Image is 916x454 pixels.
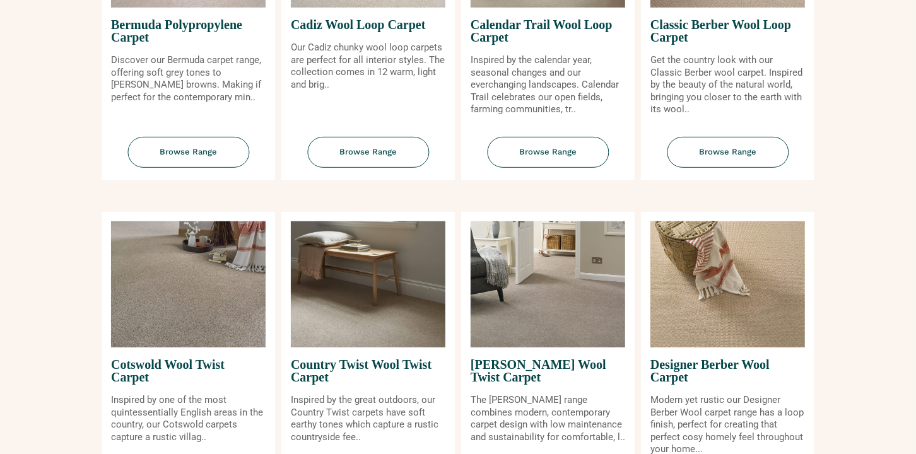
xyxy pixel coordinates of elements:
span: Designer Berber Wool Carpet [650,347,805,394]
span: Cadiz Wool Loop Carpet [291,8,445,42]
p: The [PERSON_NAME] range combines modern, contemporary carpet design with low maintenance and sust... [471,394,625,443]
img: Craven Wool Twist Carpet [471,221,625,347]
span: [PERSON_NAME] Wool Twist Carpet [471,347,625,394]
p: Inspired by the calendar year, seasonal changes and our everchanging landscapes. Calendar Trail c... [471,54,625,116]
span: Calendar Trail Wool Loop Carpet [471,8,625,54]
span: Browse Range [127,137,249,168]
p: Our Cadiz chunky wool loop carpets are perfect for all interior styles. The collection comes in 1... [291,42,445,91]
a: Browse Range [102,137,275,180]
span: Browse Range [487,137,609,168]
img: Country Twist Wool Twist Carpet [291,221,445,347]
a: Browse Range [281,137,455,180]
span: Country Twist Wool Twist Carpet [291,347,445,394]
span: Cotswold Wool Twist Carpet [111,347,266,394]
span: Browse Range [307,137,429,168]
p: Inspired by one of the most quintessentially English areas in the country, our Cotswold carpets c... [111,394,266,443]
p: Get the country look with our Classic Berber wool carpet. Inspired by the beauty of the natural w... [650,54,805,116]
span: Bermuda Polypropylene Carpet [111,8,266,54]
span: Browse Range [667,137,789,168]
img: Cotswold Wool Twist Carpet [111,221,266,347]
img: Designer Berber Wool Carpet [650,221,805,347]
p: Discover our Bermuda carpet range, offering soft grey tones to [PERSON_NAME] browns. Making if pe... [111,54,266,103]
span: Classic Berber Wool Loop Carpet [650,8,805,54]
a: Browse Range [461,137,635,180]
p: Inspired by the great outdoors, our Country Twist carpets have soft earthy tones which capture a ... [291,394,445,443]
a: Browse Range [641,137,814,180]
